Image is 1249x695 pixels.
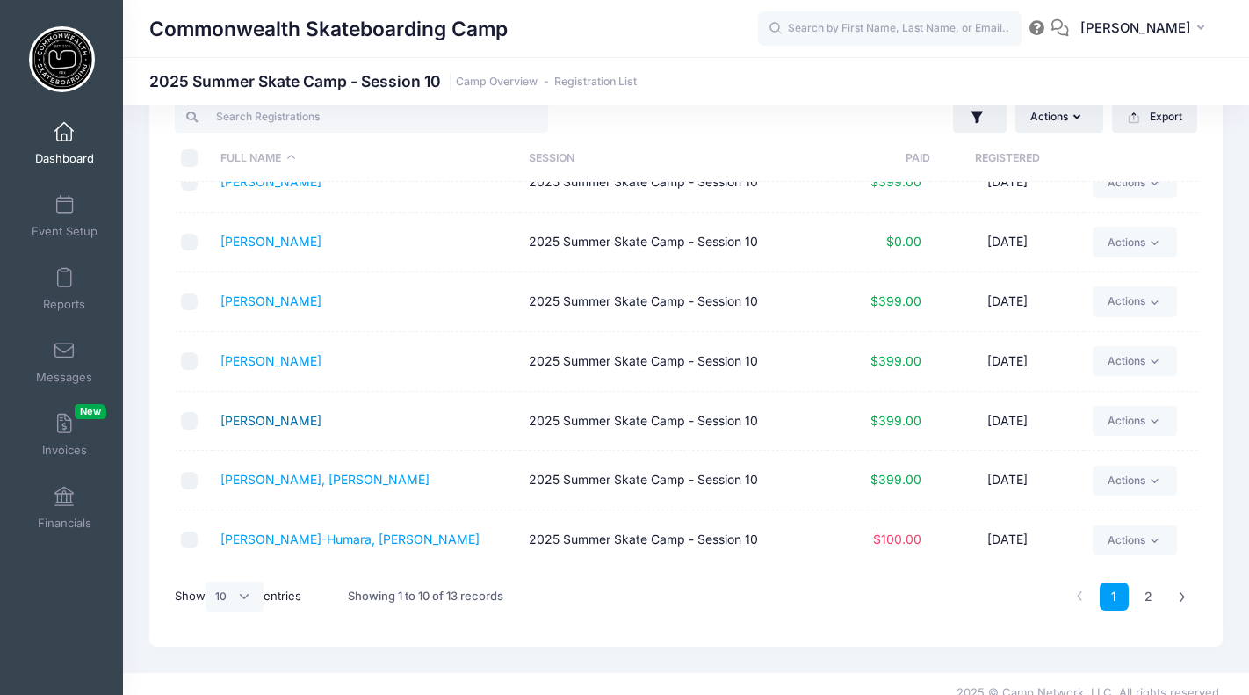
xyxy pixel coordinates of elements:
[348,576,503,617] div: Showing 1 to 10 of 13 records
[1093,286,1176,316] a: Actions
[1093,227,1176,257] a: Actions
[873,532,921,547] span: $100.00
[75,404,106,419] span: New
[1093,346,1176,376] a: Actions
[23,185,106,247] a: Event Setup
[206,582,264,612] select: Showentries
[149,9,508,49] h1: Commonwealth Skateboarding Camp
[930,392,1084,452] td: [DATE]
[1093,168,1176,198] a: Actions
[1093,525,1176,555] a: Actions
[930,332,1084,392] td: [DATE]
[520,272,827,332] td: 2025 Summer Skate Camp - Session 10
[520,392,827,452] td: 2025 Summer Skate Camp - Session 10
[1093,466,1176,496] a: Actions
[520,135,827,182] th: Session: activate to sort column ascending
[886,234,921,249] span: $0.00
[220,174,321,189] a: [PERSON_NAME]
[930,153,1084,213] td: [DATE]
[1093,406,1176,436] a: Actions
[520,213,827,272] td: 2025 Summer Skate Camp - Session 10
[758,11,1022,47] input: Search by First Name, Last Name, or Email...
[870,174,921,189] span: $399.00
[930,510,1084,569] td: [DATE]
[42,443,87,458] span: Invoices
[220,413,321,428] a: [PERSON_NAME]
[220,293,321,308] a: [PERSON_NAME]
[870,413,921,428] span: $399.00
[175,582,301,612] label: Show entries
[23,112,106,174] a: Dashboard
[520,510,827,569] td: 2025 Summer Skate Camp - Session 10
[930,213,1084,272] td: [DATE]
[930,135,1084,182] th: Registered: activate to sort column ascending
[520,451,827,510] td: 2025 Summer Skate Camp - Session 10
[520,153,827,213] td: 2025 Summer Skate Camp - Session 10
[36,370,92,385] span: Messages
[554,76,637,89] a: Registration List
[23,477,106,539] a: Financials
[149,72,637,90] h1: 2025 Summer Skate Camp - Session 10
[870,472,921,487] span: $399.00
[1015,102,1103,132] button: Actions
[35,151,94,166] span: Dashboard
[29,26,95,92] img: Commonwealth Skateboarding Camp
[23,331,106,393] a: Messages
[827,135,930,182] th: Paid: activate to sort column ascending
[43,297,85,312] span: Reports
[220,472,430,487] a: [PERSON_NAME], [PERSON_NAME]
[1100,583,1129,612] a: 1
[1112,102,1197,132] button: Export
[213,135,520,182] th: Full Name: activate to sort column descending
[23,258,106,320] a: Reports
[38,516,91,531] span: Financials
[220,234,321,249] a: [PERSON_NAME]
[175,102,548,132] input: Search Registrations
[32,224,97,239] span: Event Setup
[1069,9,1223,49] button: [PERSON_NAME]
[220,353,321,368] a: [PERSON_NAME]
[23,404,106,466] a: InvoicesNew
[930,272,1084,332] td: [DATE]
[220,532,480,547] a: [PERSON_NAME]-Humara, [PERSON_NAME]
[930,451,1084,510] td: [DATE]
[1080,18,1191,38] span: [PERSON_NAME]
[1134,583,1163,612] a: 2
[520,332,827,392] td: 2025 Summer Skate Camp - Session 10
[870,353,921,368] span: $399.00
[456,76,538,89] a: Camp Overview
[870,293,921,308] span: $399.00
